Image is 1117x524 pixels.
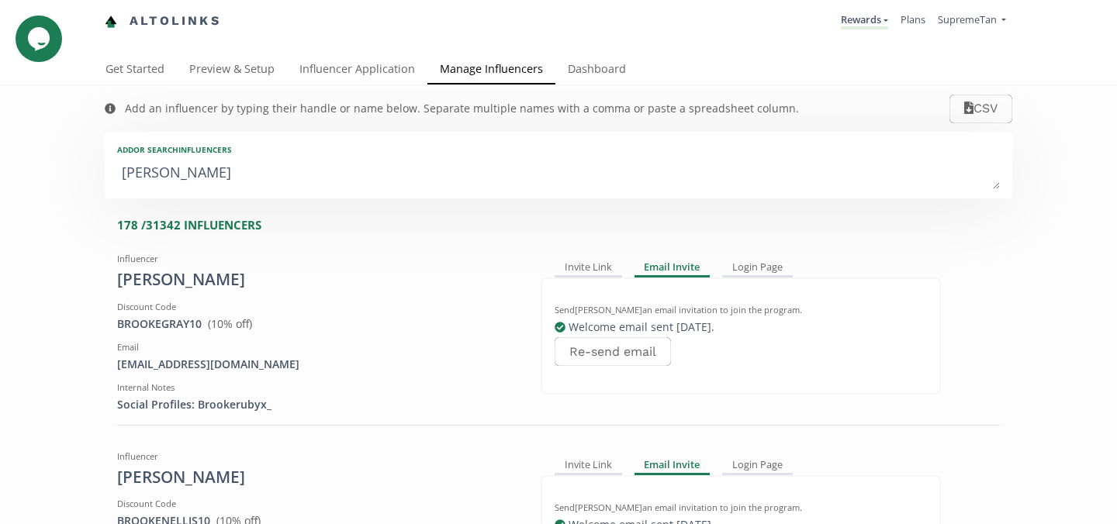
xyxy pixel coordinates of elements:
[93,55,177,86] a: Get Started
[901,12,925,26] a: Plans
[555,55,638,86] a: Dashboard
[117,158,1000,189] textarea: [PERSON_NAME]
[555,502,927,514] div: Send [PERSON_NAME] an email invitation to join the program.
[177,55,287,86] a: Preview & Setup
[117,381,517,394] div: Internal Notes
[841,12,888,29] a: Rewards
[117,268,517,291] div: [PERSON_NAME]
[287,55,427,86] a: Influencer Application
[938,12,1006,30] a: SupremeTan
[722,259,793,278] div: Login Page
[722,457,793,475] div: Login Page
[117,341,517,353] div: Email
[117,466,517,489] div: [PERSON_NAME]
[635,259,711,278] div: Email Invite
[117,450,517,463] div: Influencer
[117,316,202,331] a: BROOKEGRAY10
[117,253,517,265] div: Influencer
[635,457,711,475] div: Email Invite
[208,316,252,331] span: ( 10 % off)
[105,9,221,34] a: Altolinks
[427,55,555,86] a: Manage Influencers
[555,319,927,335] div: Welcome email sent [DATE] .
[117,498,517,510] div: Discount Code
[938,12,997,26] span: SupremeTan
[555,304,927,316] div: Send [PERSON_NAME] an email invitation to join the program.
[117,217,1012,233] div: 178 / 31342 INFLUENCERS
[117,301,517,313] div: Discount Code
[555,457,622,475] div: Invite Link
[117,144,1000,155] div: Add or search INFLUENCERS
[555,259,622,278] div: Invite Link
[105,16,117,28] img: favicon-32x32.png
[117,357,517,372] div: [EMAIL_ADDRESS][DOMAIN_NAME]
[125,101,799,116] div: Add an influencer by typing their handle or name below. Separate multiple names with a comma or p...
[555,337,671,366] button: Re-send email
[16,16,65,62] iframe: chat widget
[117,397,517,412] div: Social Profiles: Brookerubyx_
[949,95,1012,123] button: CSV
